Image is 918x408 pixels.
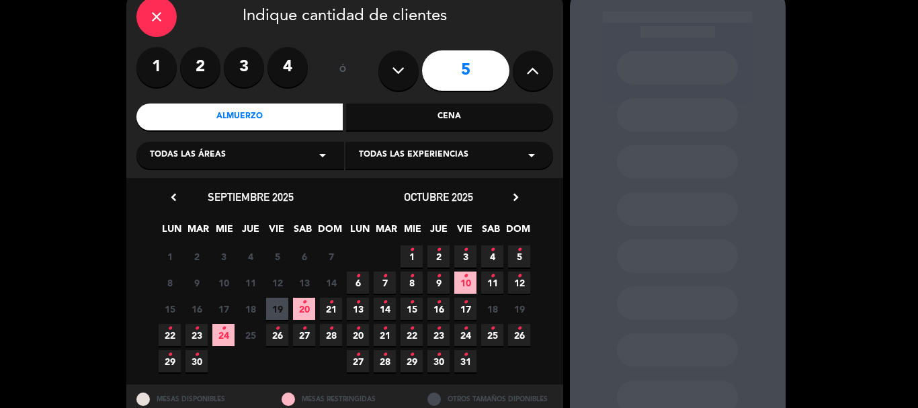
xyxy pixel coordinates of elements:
div: ó [321,47,365,94]
span: 3 [454,245,476,268]
i: • [194,318,199,339]
span: 24 [454,324,476,346]
i: • [409,318,414,339]
i: • [356,292,360,313]
span: 4 [481,245,503,268]
span: 29 [401,350,423,372]
span: 30 [185,350,208,372]
i: chevron_left [167,190,181,204]
i: chevron_right [509,190,523,204]
span: 30 [427,350,450,372]
span: VIE [265,221,288,243]
i: • [302,318,306,339]
span: 15 [159,298,181,320]
span: 8 [159,272,181,294]
span: 17 [454,298,476,320]
span: 7 [374,272,396,294]
i: • [409,344,414,366]
i: • [517,318,521,339]
span: 5 [266,245,288,268]
span: LUN [349,221,371,243]
span: septiembre 2025 [208,190,294,204]
span: Todas las experiencias [359,149,468,162]
i: • [436,292,441,313]
i: • [463,318,468,339]
span: 28 [374,350,396,372]
label: 2 [180,47,220,87]
i: • [382,292,387,313]
i: • [409,292,414,313]
span: 25 [481,324,503,346]
i: • [221,318,226,339]
span: octubre 2025 [404,190,473,204]
span: 10 [454,272,476,294]
span: 13 [293,272,315,294]
span: 21 [320,298,342,320]
span: 22 [401,324,423,346]
span: 27 [293,324,315,346]
span: 17 [212,298,235,320]
i: • [436,239,441,261]
span: 9 [427,272,450,294]
span: MIE [213,221,235,243]
span: DOM [506,221,528,243]
span: 2 [185,245,208,268]
span: 20 [293,298,315,320]
i: • [463,344,468,366]
span: JUE [239,221,261,243]
span: 26 [266,324,288,346]
i: • [329,318,333,339]
span: 29 [159,350,181,372]
span: 7 [320,245,342,268]
i: • [356,266,360,287]
span: 14 [374,298,396,320]
i: • [275,318,280,339]
span: 18 [239,298,261,320]
span: 13 [347,298,369,320]
i: • [436,344,441,366]
span: 22 [159,324,181,346]
label: 4 [267,47,308,87]
i: • [167,318,172,339]
span: 11 [239,272,261,294]
i: • [382,266,387,287]
span: 5 [508,245,530,268]
i: • [382,318,387,339]
span: 14 [320,272,342,294]
i: arrow_drop_down [524,147,540,163]
i: • [302,292,306,313]
i: • [463,239,468,261]
i: • [463,292,468,313]
label: 1 [136,47,177,87]
span: 16 [185,298,208,320]
span: 10 [212,272,235,294]
span: 8 [401,272,423,294]
i: • [356,344,360,366]
span: Todas las áreas [150,149,226,162]
i: • [409,239,414,261]
i: • [329,292,333,313]
i: • [409,266,414,287]
span: 19 [508,298,530,320]
i: • [490,239,495,261]
span: LUN [161,221,183,243]
span: 21 [374,324,396,346]
span: 3 [212,245,235,268]
div: Cena [346,104,553,130]
span: VIE [454,221,476,243]
span: 20 [347,324,369,346]
span: 16 [427,298,450,320]
span: DOM [318,221,340,243]
i: • [517,266,521,287]
i: • [356,318,360,339]
span: 26 [508,324,530,346]
span: 12 [508,272,530,294]
span: 28 [320,324,342,346]
span: 1 [159,245,181,268]
span: 25 [239,324,261,346]
i: arrow_drop_down [315,147,331,163]
span: MAR [375,221,397,243]
i: • [436,318,441,339]
label: 3 [224,47,264,87]
i: close [149,9,165,25]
